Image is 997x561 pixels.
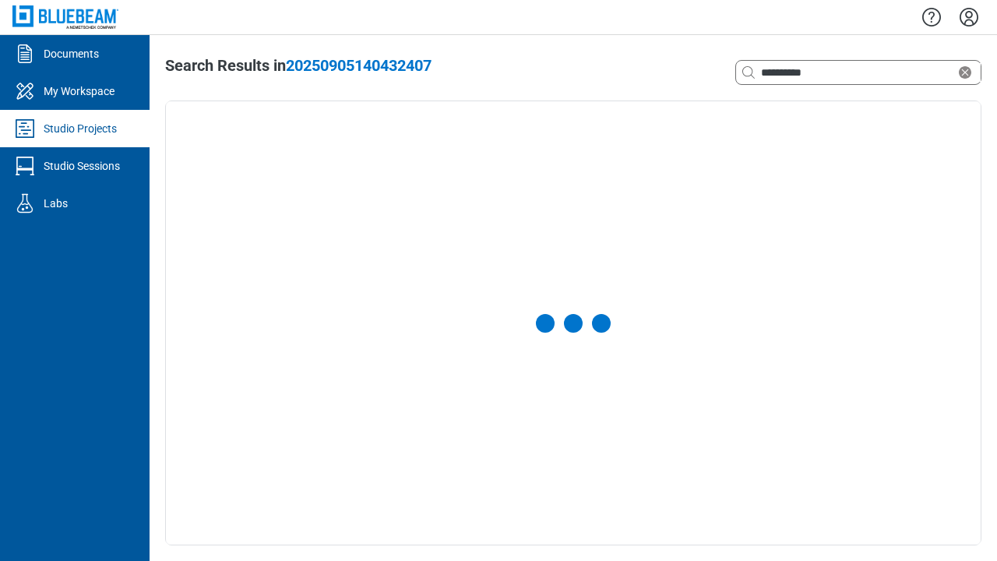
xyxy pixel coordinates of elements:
div: Labs [44,196,68,211]
div: Search Results in [165,55,432,76]
span: 20250905140432407 [286,56,432,75]
div: Documents [44,46,99,62]
button: Settings [956,4,981,30]
div: Studio Sessions [44,158,120,174]
div: Clear search [735,60,981,85]
div: Studio Projects [44,121,117,136]
svg: Labs [12,191,37,216]
img: Bluebeam, Inc. [12,5,118,28]
div: Clear search [956,63,981,82]
svg: Studio Projects [12,116,37,141]
svg: My Workspace [12,79,37,104]
div: My Workspace [44,83,114,99]
div: Loading [536,314,611,333]
svg: Documents [12,41,37,66]
svg: Studio Sessions [12,153,37,178]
